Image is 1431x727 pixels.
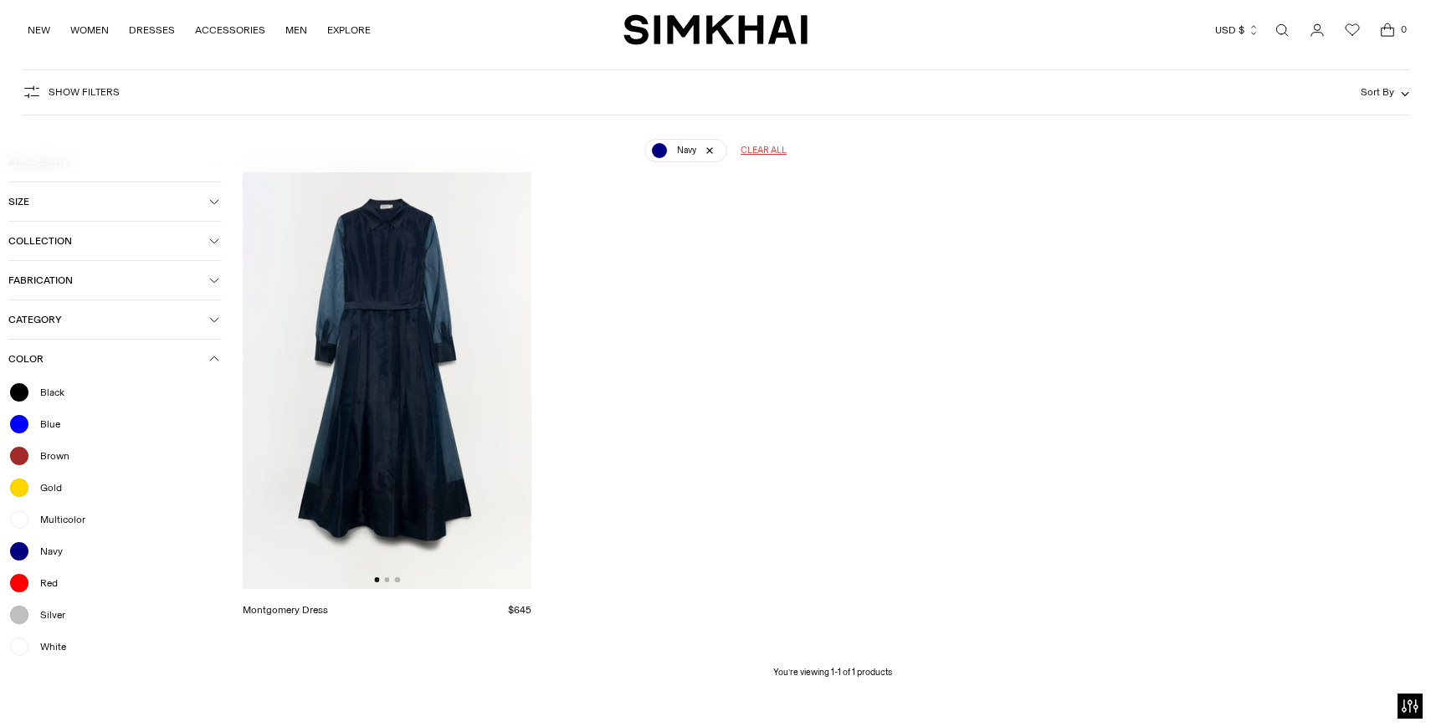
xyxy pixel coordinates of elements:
span: Red [30,576,58,591]
a: MEN [285,12,307,49]
a: ACCESSORIES [195,12,265,49]
iframe: Sign Up via Text for Offers [13,663,168,714]
span: Sort By [1361,86,1394,98]
button: Fabrication [8,261,222,300]
span: Show Filters [49,86,120,98]
a: Montgomery Dress [243,604,328,616]
button: Show Filters [22,79,120,105]
span: White [30,639,66,654]
span: Color [8,353,209,365]
a: Clear all [741,139,787,162]
a: WOMEN [70,12,109,49]
span: Multicolor [30,512,85,527]
button: Color [8,340,222,378]
button: Go to slide 3 [395,577,400,582]
a: Wishlist [1336,13,1369,47]
button: Collection [8,222,222,260]
button: Category [8,300,222,339]
a: Go to the account page [1300,13,1334,47]
a: DRESSES [129,12,175,49]
span: Category [8,314,209,325]
span: Clear all [741,144,787,157]
span: Size [8,196,209,207]
span: Silver [30,607,65,622]
span: Brown [30,448,69,463]
button: Sort By [1361,83,1409,101]
button: Go to slide 2 [384,577,389,582]
a: EXPLORE [327,12,371,49]
img: Montgomery Dress [243,156,531,590]
a: Navy [644,139,727,162]
a: Open cart modal [1371,13,1404,47]
span: Navy [30,544,63,559]
button: USD $ [1215,12,1259,49]
button: Size [8,182,222,221]
span: Fabrication [8,274,209,286]
a: SIMKHAI [623,13,808,46]
a: NEW [28,12,50,49]
button: Go to slide 1 [374,577,379,582]
span: Gold [30,480,62,495]
span: Black [30,385,64,400]
span: Blue [30,417,60,432]
a: Open search modal [1265,13,1299,47]
span: 0 [1396,22,1411,37]
p: You’re viewing 1-1 of 1 products [773,666,892,679]
span: Collection [8,235,209,247]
